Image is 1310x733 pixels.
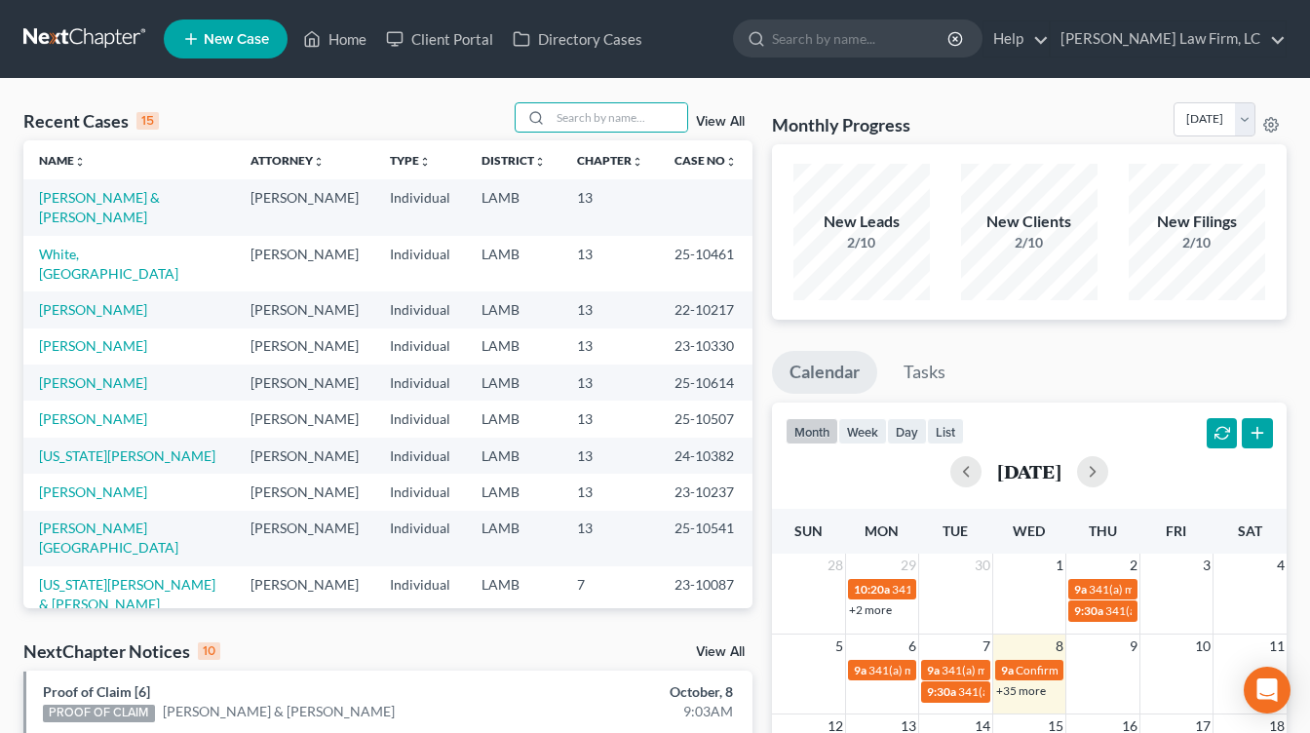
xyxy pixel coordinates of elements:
td: 25-10541 [659,511,752,566]
div: 15 [136,112,159,130]
div: New Leads [793,211,930,233]
td: 13 [561,328,659,365]
a: [PERSON_NAME] [39,374,147,391]
span: Sat [1238,522,1262,539]
td: 23-10087 [659,566,752,622]
a: [PERSON_NAME] & [PERSON_NAME] [163,702,395,721]
div: NextChapter Notices [23,639,220,663]
span: 9a [1074,582,1087,597]
span: 10 [1193,635,1213,658]
td: [PERSON_NAME] [235,511,374,566]
span: Fri [1166,522,1186,539]
span: 28 [826,554,845,577]
span: 341(a) meeting for [PERSON_NAME] [942,663,1130,677]
td: 13 [561,511,659,566]
a: [PERSON_NAME] [39,483,147,500]
td: 25-10461 [659,236,752,291]
i: unfold_more [725,156,737,168]
td: Individual [374,566,466,622]
span: 8 [1054,635,1065,658]
a: Calendar [772,351,877,394]
span: 5 [833,635,845,658]
td: [PERSON_NAME] [235,365,374,401]
span: New Case [204,32,269,47]
td: [PERSON_NAME] [235,291,374,328]
a: Case Nounfold_more [674,153,737,168]
a: Client Portal [376,21,503,57]
div: 2/10 [961,233,1098,252]
td: 13 [561,474,659,510]
h3: Monthly Progress [772,113,910,136]
span: 9:30a [1074,603,1103,618]
span: Tue [943,522,968,539]
td: LAMB [466,291,561,328]
a: +35 more [996,683,1046,698]
a: [US_STATE][PERSON_NAME] & [PERSON_NAME] [39,576,215,612]
td: Individual [374,328,466,365]
span: 9a [854,663,867,677]
span: 10:20a [854,582,890,597]
a: White, [GEOGRAPHIC_DATA] [39,246,178,282]
a: [PERSON_NAME][GEOGRAPHIC_DATA] [39,520,178,556]
td: [PERSON_NAME] [235,438,374,474]
span: 11 [1267,635,1287,658]
td: 13 [561,236,659,291]
a: [PERSON_NAME] & [PERSON_NAME] [39,189,160,225]
h2: [DATE] [997,461,1061,482]
div: Open Intercom Messenger [1244,667,1291,714]
span: 341(a) meeting for [PERSON_NAME] [1089,582,1277,597]
div: PROOF OF CLAIM [43,705,155,722]
span: 341(a) meeting for [PERSON_NAME] [892,582,1080,597]
button: month [786,418,838,444]
a: View All [696,115,745,129]
td: 25-10614 [659,365,752,401]
a: +2 more [849,602,892,617]
td: 13 [561,179,659,235]
td: LAMB [466,179,561,235]
td: LAMB [466,511,561,566]
span: Confirmation hearing for [PERSON_NAME] [1016,663,1237,677]
span: 2 [1128,554,1139,577]
span: 9 [1128,635,1139,658]
td: 13 [561,401,659,437]
td: [PERSON_NAME] [235,328,374,365]
td: LAMB [466,365,561,401]
a: Home [293,21,376,57]
span: 3 [1201,554,1213,577]
a: Typeunfold_more [390,153,431,168]
td: Individual [374,365,466,401]
a: Proof of Claim [6] [43,683,150,700]
span: 341(a) meeting for [PERSON_NAME] [868,663,1057,677]
div: New Clients [961,211,1098,233]
div: 2/10 [793,233,930,252]
div: 10 [198,642,220,660]
i: unfold_more [534,156,546,168]
td: [PERSON_NAME] [235,401,374,437]
span: 9:30a [927,684,956,699]
i: unfold_more [632,156,643,168]
a: Directory Cases [503,21,652,57]
input: Search by name... [551,103,687,132]
a: [US_STATE][PERSON_NAME] [39,447,215,464]
td: LAMB [466,566,561,622]
td: [PERSON_NAME] [235,474,374,510]
td: Individual [374,179,466,235]
div: October, 8 [516,682,733,702]
td: [PERSON_NAME] [235,566,374,622]
button: day [887,418,927,444]
a: [PERSON_NAME] [39,410,147,427]
td: Individual [374,401,466,437]
a: Attorneyunfold_more [250,153,325,168]
i: unfold_more [419,156,431,168]
i: unfold_more [313,156,325,168]
td: 13 [561,291,659,328]
td: 24-10382 [659,438,752,474]
td: 22-10217 [659,291,752,328]
a: Help [983,21,1049,57]
td: LAMB [466,328,561,365]
a: Tasks [886,351,963,394]
span: Wed [1013,522,1045,539]
button: week [838,418,887,444]
span: 30 [973,554,992,577]
span: 9a [927,663,940,677]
